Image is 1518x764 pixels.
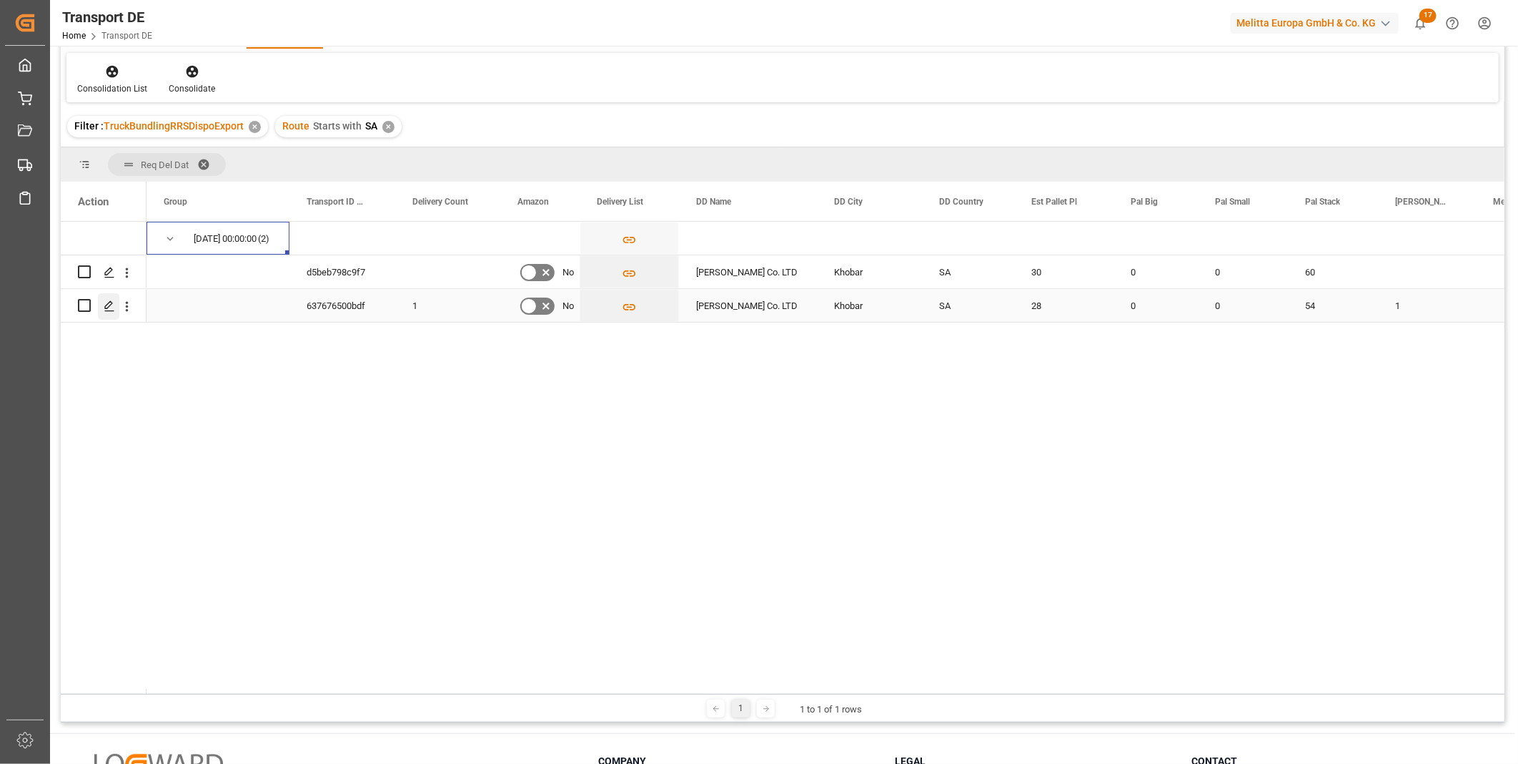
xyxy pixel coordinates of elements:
div: d5beb798c9f7 [289,255,395,288]
div: 54 [1288,289,1378,322]
div: 637676500bdf [289,289,395,322]
span: Amazon [517,197,549,207]
div: Press SPACE to select this row. [61,222,147,255]
span: Delivery List [597,197,643,207]
div: Transport DE [62,6,152,28]
span: Group [164,197,187,207]
span: SA [365,120,377,132]
span: No [562,256,574,289]
span: Starts with [313,120,362,132]
span: Transport ID Logward [307,197,365,207]
div: [PERSON_NAME] Co. LTD [679,289,817,322]
span: 17 [1419,9,1437,23]
span: TruckBundlingRRSDispoExport [104,120,244,132]
span: Req Del Dat [141,160,189,170]
div: 60 [1288,255,1378,288]
span: Route [282,120,309,132]
div: [PERSON_NAME] Co. LTD [679,255,817,288]
div: 30 [1014,255,1113,288]
div: Press SPACE to select this row. [61,255,147,289]
button: Melitta Europa GmbH & Co. KG [1231,9,1404,36]
button: Help Center [1437,7,1469,39]
span: (2) [258,222,269,255]
div: Action [78,195,109,208]
span: DD Name [696,197,731,207]
div: Consolidation List [77,82,147,95]
div: Khobar [817,255,922,288]
div: Melitta Europa GmbH & Co. KG [1231,13,1399,34]
button: show 17 new notifications [1404,7,1437,39]
span: Filter : [74,120,104,132]
span: [PERSON_NAME] [1395,197,1446,207]
a: Home [62,31,86,41]
span: Pal Small [1215,197,1250,207]
div: 0 [1198,289,1288,322]
div: 1 [1378,289,1476,322]
div: 1 [732,700,750,718]
div: Consolidate [169,82,215,95]
span: Pal Big [1131,197,1158,207]
div: 0 [1113,255,1198,288]
div: ✕ [382,121,395,133]
div: 0 [1198,255,1288,288]
div: 0 [1113,289,1198,322]
div: 1 [395,289,500,322]
span: Est Pallet Pl [1031,197,1077,207]
span: No [562,290,574,323]
div: 1 to 1 of 1 rows [800,702,862,717]
div: SA [922,289,1014,322]
span: DD City [834,197,863,207]
span: Pal Stack [1305,197,1340,207]
div: 28 [1014,289,1113,322]
span: Delivery Count [412,197,468,207]
div: [DATE] 00:00:00 [194,222,257,255]
div: Khobar [817,289,922,322]
div: SA [922,255,1014,288]
span: DD Country [939,197,983,207]
div: ✕ [249,121,261,133]
div: Press SPACE to select this row. [61,289,147,323]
